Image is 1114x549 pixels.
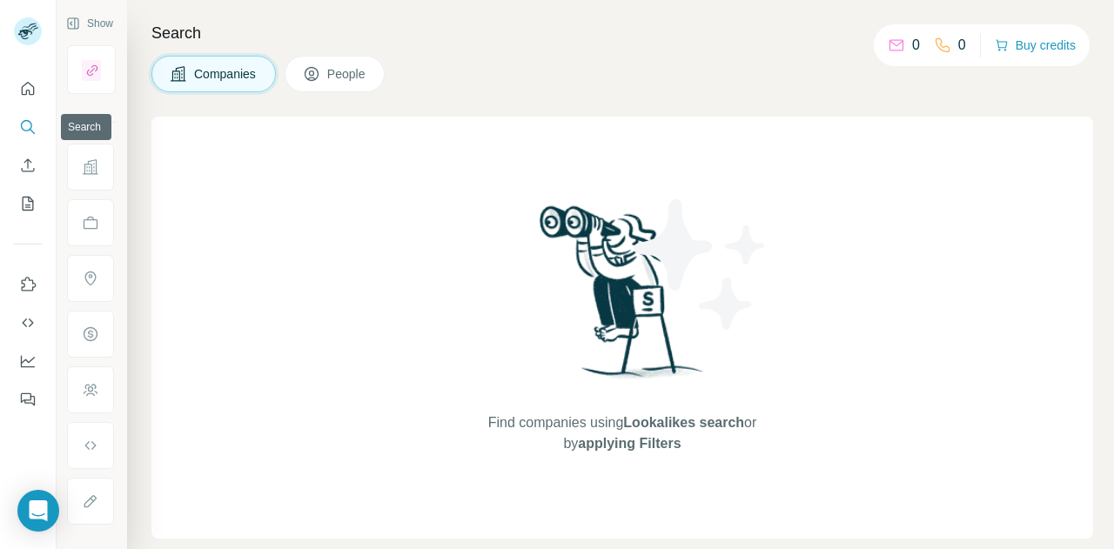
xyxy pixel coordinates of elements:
[483,412,762,454] span: Find companies using or by
[14,188,42,219] button: My lists
[578,436,681,451] span: applying Filters
[912,35,920,56] p: 0
[958,35,966,56] p: 0
[622,186,779,343] img: Surfe Illustration - Stars
[151,21,1093,45] h4: Search
[623,415,744,430] span: Lookalikes search
[14,17,42,45] img: Avatar
[54,10,125,37] button: Show
[327,65,367,83] span: People
[194,65,258,83] span: Companies
[14,307,42,338] button: Use Surfe API
[14,345,42,377] button: Dashboard
[17,490,59,532] div: Open Intercom Messenger
[532,201,713,395] img: Surfe Illustration - Woman searching with binoculars
[14,269,42,300] button: Use Surfe on LinkedIn
[14,111,42,143] button: Search
[14,73,42,104] button: Quick start
[14,384,42,415] button: Feedback
[14,150,42,181] button: Enrich CSV
[995,33,1076,57] button: Buy credits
